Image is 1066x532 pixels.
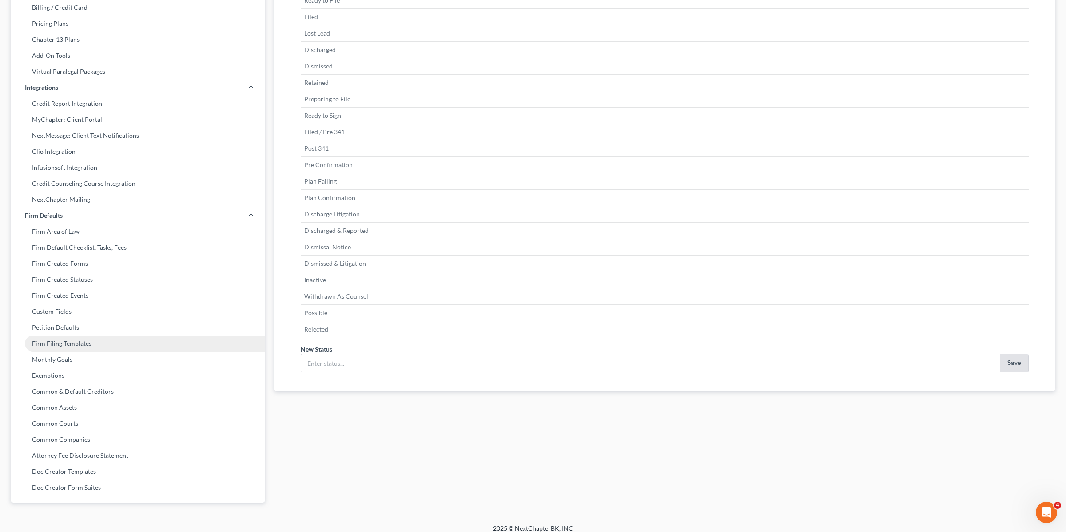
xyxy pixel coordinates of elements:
a: Firm Created Events [11,288,265,304]
div: Filed / Pre 341 [304,128,345,136]
a: Doc Creator Form Suites [11,480,265,496]
a: Integrations [11,80,265,96]
a: Doc Creator Templates [11,464,265,480]
span: 4 [1054,502,1061,509]
div: Withdrawn As Counsel [304,292,368,301]
span: Firm Defaults [25,211,63,220]
div: Retained [304,78,329,87]
a: Credit Report Integration [11,96,265,112]
div: Post 341 [304,144,329,153]
a: Virtual Paralegal Packages [11,64,265,80]
a: Firm Default Checklist, Tasks, Fees [11,240,265,256]
a: Firm Created Forms [11,256,265,272]
a: Custom Fields [11,304,265,320]
div: Lost Lead [304,29,330,38]
div: Discharge Litigation [304,210,360,219]
a: Petition Defaults [11,320,265,336]
a: Firm Defaults [11,208,265,224]
div: Inactive [304,276,326,284]
a: NextMessage: Client Text Notifications [11,128,265,144]
div: Filed [304,12,318,21]
iframe: Intercom live chat [1036,502,1057,523]
div: Possible [304,308,327,317]
div: Pre Confirmation [304,160,353,169]
a: Chapter 13 Plans [11,32,265,48]
input: Enter status... [301,354,1000,372]
div: Dismissal Notice [304,243,351,252]
div: Rejected [304,325,328,334]
div: Dismissed & Litigation [304,259,366,268]
a: Pricing Plans [11,16,265,32]
a: Monthly Goals [11,352,265,368]
div: Discharged & Reported [304,226,369,235]
a: Common Companies [11,432,265,448]
a: Common Assets [11,400,265,416]
span: New Status [301,345,332,353]
div: Dismissed [304,62,333,71]
a: Attorney Fee Disclosure Statement [11,448,265,464]
a: Common Courts [11,416,265,432]
a: Infusionsoft Integration [11,160,265,176]
a: Common & Default Creditors [11,384,265,400]
a: Credit Counseling Course Integration [11,176,265,192]
div: Plan Confirmation [304,193,355,202]
a: Firm Filing Templates [11,336,265,352]
a: Clio Integration [11,144,265,160]
a: NextChapter Mailing [11,192,265,208]
a: Add-On Tools [11,48,265,64]
a: MyChapter: Client Portal [11,112,265,128]
span: Integrations [25,83,58,92]
div: Preparing to File [304,95,350,104]
div: Discharged [304,45,336,54]
button: Save [1000,354,1028,372]
div: Plan Failing [304,177,337,186]
a: Firm Area of Law [11,224,265,240]
a: Firm Created Statuses [11,272,265,288]
a: Exemptions [11,368,265,384]
div: Ready to Sign [304,111,341,120]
